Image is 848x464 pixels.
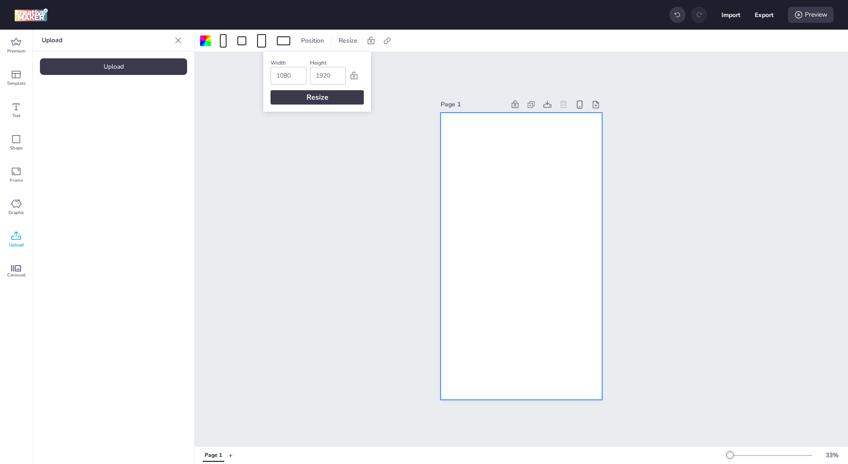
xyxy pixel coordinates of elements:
span: Position [299,36,326,45]
p: Upload [42,30,171,51]
img: logo Creative Maker [14,8,48,22]
div: Upload [40,58,187,75]
span: Text [12,112,21,119]
div: Height [310,59,346,67]
span: Premium [7,48,26,55]
div: Tabs [198,447,228,463]
span: Frame [10,177,23,184]
span: Carousel [7,271,26,279]
span: Resize [337,36,359,45]
span: Template [7,80,26,87]
div: Resize [271,90,364,105]
div: Page 1 [205,451,222,460]
span: Graphic [9,209,24,216]
div: Preview [788,7,834,23]
span: Upload [9,241,24,249]
button: Import [721,5,740,24]
div: Width [271,59,306,67]
button: + [228,447,233,463]
div: 33 % [821,451,843,460]
div: Page 1 [441,100,506,109]
span: Shape [10,144,22,152]
button: Export [755,5,774,24]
